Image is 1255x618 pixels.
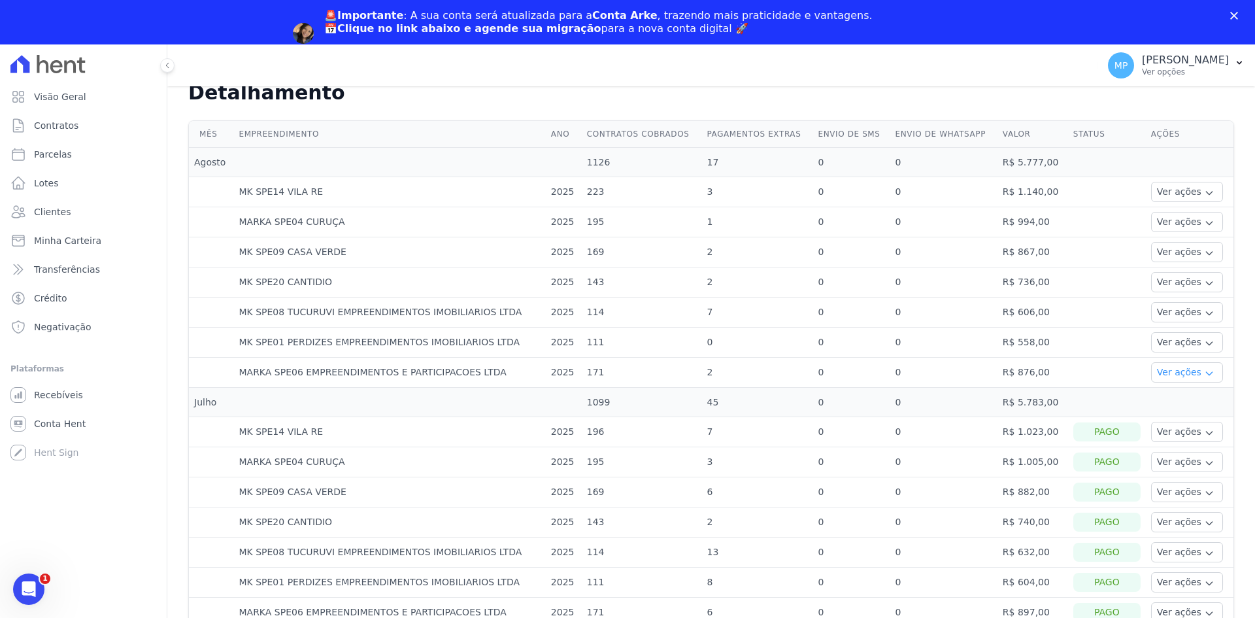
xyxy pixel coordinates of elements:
button: Ver ações [1151,272,1223,292]
th: Envio de Whatsapp [890,121,997,148]
td: MARKA SPE04 CURUÇA [233,207,545,237]
td: 111 [582,568,702,598]
td: 0 [890,298,997,328]
td: 196 [582,417,702,447]
a: Transferências [5,256,161,283]
td: 0 [890,447,997,477]
td: 2025 [546,417,582,447]
a: Minha Carteira [5,228,161,254]
td: 114 [582,538,702,568]
td: 0 [813,267,890,298]
td: 0 [813,207,890,237]
td: 0 [813,477,890,507]
td: 195 [582,207,702,237]
td: 0 [890,207,997,237]
td: Agosto [189,148,233,177]
td: 2025 [546,568,582,598]
td: MARKA SPE04 CURUÇA [233,447,545,477]
div: Pago [1073,422,1141,441]
td: 2025 [546,237,582,267]
span: Recebíveis [34,388,83,402]
td: 2 [701,358,812,388]
td: MK SPE14 VILA RE [233,417,545,447]
td: 0 [890,477,997,507]
a: Parcelas [5,141,161,167]
td: MK SPE01 PERDIZES EMPREENDIMENTOS IMOBILIARIOS LTDA [233,328,545,358]
td: 2025 [546,298,582,328]
td: 2025 [546,177,582,207]
td: 0 [890,507,997,538]
span: Crédito [34,292,67,305]
span: Conta Hent [34,417,86,430]
td: MK SPE09 CASA VERDE [233,237,545,267]
td: R$ 882,00 [997,477,1068,507]
td: 2025 [546,207,582,237]
span: Clientes [34,205,71,218]
span: Transferências [34,263,100,276]
a: Contratos [5,112,161,139]
td: 0 [813,568,890,598]
td: R$ 5.777,00 [997,148,1068,177]
th: Valor [997,121,1068,148]
td: 13 [701,538,812,568]
div: Pago [1073,573,1141,592]
a: Visão Geral [5,84,161,110]
p: [PERSON_NAME] [1142,54,1229,67]
div: Pago [1073,543,1141,562]
td: 0 [813,507,890,538]
button: Ver ações [1151,542,1223,562]
button: Ver ações [1151,482,1223,502]
span: 1 [40,574,50,584]
td: R$ 606,00 [997,298,1068,328]
td: MK SPE14 VILA RE [233,177,545,207]
td: 6 [701,477,812,507]
button: MP [PERSON_NAME] Ver opções [1097,47,1255,84]
td: 0 [813,237,890,267]
button: Ver ações [1151,572,1223,592]
button: Ver ações [1151,242,1223,262]
td: MK SPE20 CANTIDIO [233,507,545,538]
td: 169 [582,237,702,267]
span: MP [1114,61,1128,70]
button: Ver ações [1151,332,1223,352]
td: 7 [701,417,812,447]
td: 171 [582,358,702,388]
td: 0 [890,538,997,568]
b: 🚨Importante [324,9,403,22]
td: 0 [701,328,812,358]
td: 143 [582,267,702,298]
span: Visão Geral [34,90,86,103]
td: R$ 558,00 [997,328,1068,358]
img: Profile image for Adriane [293,23,314,44]
th: Mês [189,121,233,148]
span: Negativação [34,320,92,334]
b: Conta Arke [592,9,657,22]
td: R$ 1.005,00 [997,447,1068,477]
td: R$ 867,00 [997,237,1068,267]
td: 2025 [546,447,582,477]
td: 2025 [546,477,582,507]
th: Contratos cobrados [582,121,702,148]
td: 0 [890,328,997,358]
th: Pagamentos extras [701,121,812,148]
td: 0 [813,177,890,207]
a: Negativação [5,314,161,340]
a: Agendar migração [324,43,432,58]
td: 111 [582,328,702,358]
td: R$ 876,00 [997,358,1068,388]
button: Ver ações [1151,362,1223,383]
td: 223 [582,177,702,207]
td: 3 [701,447,812,477]
td: MK SPE20 CANTIDIO [233,267,545,298]
td: 0 [890,417,997,447]
a: Crédito [5,285,161,311]
button: Ver ações [1151,422,1223,442]
td: 2 [701,237,812,267]
th: Envio de SMS [813,121,890,148]
td: Julho [189,388,233,417]
td: 0 [813,328,890,358]
td: R$ 632,00 [997,538,1068,568]
div: : A sua conta será atualizada para a , trazendo mais praticidade e vantagens. 📅 para a nova conta... [324,9,873,35]
td: R$ 604,00 [997,568,1068,598]
td: MK SPE08 TUCURUVI EMPREENDIMENTOS IMOBILIARIOS LTDA [233,538,545,568]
